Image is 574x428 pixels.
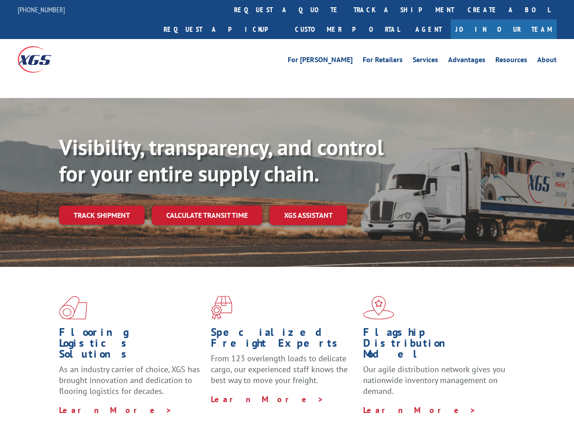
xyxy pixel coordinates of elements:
h1: Flagship Distribution Model [363,327,508,364]
h1: Specialized Freight Experts [211,327,356,353]
a: XGS ASSISTANT [270,206,347,225]
a: Agent [406,20,451,39]
b: Visibility, transparency, and control for your entire supply chain. [59,133,384,187]
a: Resources [495,56,527,66]
a: Calculate transit time [152,206,262,225]
a: Join Our Team [451,20,557,39]
h1: Flooring Logistics Solutions [59,327,204,364]
a: Services [413,56,438,66]
span: Our agile distribution network gives you nationwide inventory management on demand. [363,364,505,396]
a: Learn More > [211,394,324,404]
img: xgs-icon-focused-on-flooring-red [211,296,232,320]
img: xgs-icon-flagship-distribution-model-red [363,296,394,320]
p: From 123 overlength loads to delicate cargo, our experienced staff knows the best way to move you... [211,353,356,394]
a: Customer Portal [288,20,406,39]
a: Track shipment [59,206,145,225]
img: xgs-icon-total-supply-chain-intelligence-red [59,296,87,320]
a: For Retailers [363,56,403,66]
a: For [PERSON_NAME] [288,56,353,66]
a: About [537,56,557,66]
a: Learn More > [59,405,172,415]
a: Advantages [448,56,485,66]
a: [PHONE_NUMBER] [18,5,65,14]
span: As an industry carrier of choice, XGS has brought innovation and dedication to flooring logistics... [59,364,200,396]
a: Request a pickup [157,20,288,39]
a: Learn More > [363,405,476,415]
